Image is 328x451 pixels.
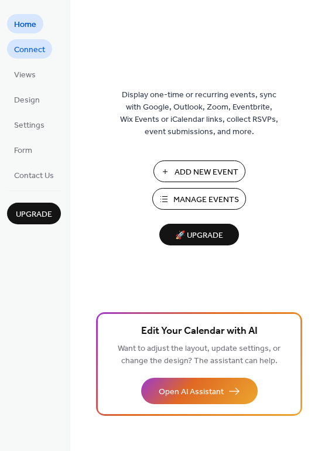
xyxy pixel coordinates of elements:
button: Add New Event [153,160,245,182]
span: Home [14,19,36,31]
span: Edit Your Calendar with AI [141,323,258,340]
a: Home [7,14,43,33]
span: Contact Us [14,170,54,182]
a: Design [7,90,47,109]
button: Open AI Assistant [141,378,258,404]
span: 🚀 Upgrade [166,228,232,244]
span: Open AI Assistant [159,386,224,398]
span: Add New Event [175,166,238,179]
span: Views [14,69,36,81]
span: Want to adjust the layout, update settings, or change the design? The assistant can help. [118,341,281,369]
button: Manage Events [152,188,246,210]
a: Form [7,140,39,159]
span: Manage Events [173,194,239,206]
span: Design [14,94,40,107]
button: Upgrade [7,203,61,224]
a: Settings [7,115,52,134]
button: 🚀 Upgrade [159,224,239,245]
a: Views [7,64,43,84]
a: Connect [7,39,52,59]
span: Form [14,145,32,157]
span: Settings [14,119,45,132]
span: Connect [14,44,45,56]
a: Contact Us [7,165,61,184]
span: Upgrade [16,209,52,221]
span: Display one-time or recurring events, sync with Google, Outlook, Zoom, Eventbrite, Wix Events or ... [120,89,278,138]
